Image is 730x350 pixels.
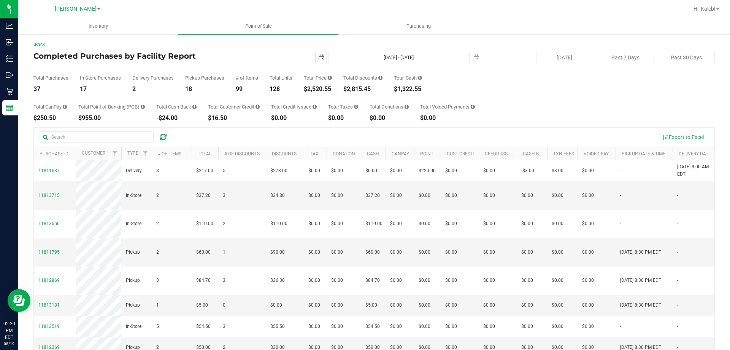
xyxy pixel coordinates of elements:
span: $0.00 [445,167,457,174]
div: $1,322.55 [394,86,422,92]
span: 11811687 [38,168,60,173]
span: $0.00 [552,323,563,330]
span: $0.00 [419,249,430,256]
div: In Store Purchases [80,75,121,80]
a: Type [127,150,138,156]
span: $54.50 [365,323,380,330]
span: - [677,302,678,309]
span: $0.00 [331,167,343,174]
div: $16.50 [208,115,260,121]
span: $0.00 [552,220,563,227]
span: $220.00 [419,167,436,174]
span: $217.00 [196,167,213,174]
span: 3 [223,323,225,330]
span: $60.00 [196,249,211,256]
span: In-Store [126,220,141,227]
a: Credit Issued [485,151,516,157]
span: 3 [223,192,225,199]
a: Pickup Date & Time [622,151,665,157]
a: Back [33,42,45,47]
span: $0.00 [390,302,402,309]
span: [DATE] 8:30 PM EDT [620,302,661,309]
button: Past 30 Days [658,52,715,63]
a: Cash [367,151,379,157]
input: Search... [40,131,154,143]
i: Sum of the successful, non-voided cash payment transactions for all purchases in the date range. ... [418,75,422,80]
i: Sum of the successful, non-voided payments using account credit for all purchases in the date range. [255,104,260,109]
div: Total Units [270,75,292,80]
span: select [316,52,327,63]
span: $0.00 [390,249,402,256]
a: # of Discounts [224,151,260,157]
div: $250.50 [33,115,67,121]
span: $90.00 [270,249,285,256]
span: In-Store [126,323,141,330]
span: 1 [156,302,159,309]
span: 2 [156,249,159,256]
div: 37 [33,86,68,92]
div: 18 [185,86,224,92]
i: Sum of the cash-back amounts from rounded-up electronic payments for all purchases in the date ra... [192,104,197,109]
span: $84.70 [365,277,380,284]
span: - [677,192,678,199]
span: $55.50 [270,323,285,330]
div: $0.00 [328,115,358,121]
div: Total Voided Payments [420,104,475,109]
span: $0.00 [483,192,495,199]
div: 99 [236,86,258,92]
div: Total Cash [394,75,422,80]
span: $0.00 [390,167,402,174]
span: 2 [156,192,159,199]
a: Discounts [272,151,297,157]
span: $5.00 [365,302,377,309]
span: 11812869 [38,278,60,283]
span: $5.00 [196,302,208,309]
h4: Completed Purchases by Facility Report [33,52,260,60]
span: $0.00 [331,323,343,330]
span: $0.00 [582,220,594,227]
a: Purchase ID [40,151,68,157]
span: $0.00 [331,192,343,199]
span: - [620,192,621,199]
span: $0.00 [308,167,320,174]
span: [DATE] 8:30 PM EDT [620,249,661,256]
p: 08/19 [3,341,15,347]
span: [DATE] 8:30 PM EDT [620,277,661,284]
span: 11813715 [38,193,60,198]
a: Delivery Date [679,151,711,157]
div: $0.00 [370,115,409,121]
span: 0 [223,302,225,309]
span: 11811795 [38,249,60,255]
inline-svg: Outbound [6,71,13,79]
div: Total Discounts [343,75,382,80]
div: Total Purchases [33,75,68,80]
a: Filter [109,147,121,160]
div: Pickup Purchases [185,75,224,80]
inline-svg: Inbound [6,38,13,46]
span: - [677,249,678,256]
span: $0.00 [483,167,495,174]
span: $0.00 [483,302,495,309]
div: Total Point of Banking (POB) [78,104,145,109]
span: - [620,323,621,330]
span: Purchasing [396,23,441,30]
div: Total Credit Issued [271,104,317,109]
a: Voided Payment [584,151,621,157]
span: $0.00 [308,192,320,199]
div: $2,815.45 [343,86,382,92]
span: $0.00 [582,192,594,199]
span: [DATE] 8:00 AM EDT [677,163,714,178]
span: 11813181 [38,302,60,308]
span: $0.00 [419,220,430,227]
span: Pickup [126,302,140,309]
i: Sum of all account credit issued for all refunds from returned purchases in the date range. [313,104,317,109]
div: Total Donations [370,104,409,109]
span: 3 [223,277,225,284]
div: Delivery Purchases [132,75,174,80]
span: - [620,220,621,227]
a: Cash Back [523,151,548,157]
span: $0.00 [419,323,430,330]
span: $0.00 [552,302,563,309]
span: $0.00 [308,220,320,227]
span: [PERSON_NAME] [55,6,97,12]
